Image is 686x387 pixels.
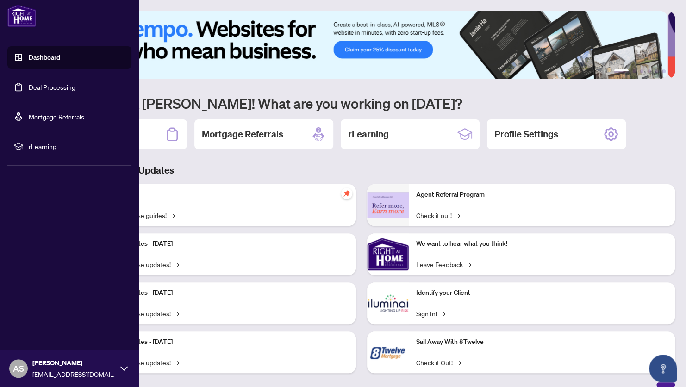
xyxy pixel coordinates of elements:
span: rLearning [29,141,125,151]
button: 5 [655,69,658,73]
a: Deal Processing [29,83,75,91]
img: Agent Referral Program [367,192,409,218]
img: Slide 0 [48,11,667,79]
a: Check it Out!→ [416,357,461,368]
h2: Profile Settings [494,128,558,141]
img: Sail Away With 8Twelve [367,331,409,373]
span: → [467,259,471,269]
span: [EMAIL_ADDRESS][DOMAIN_NAME] [32,369,116,379]
h2: Mortgage Referrals [202,128,283,141]
button: 1 [614,69,629,73]
a: Check it out!→ [416,210,460,220]
button: 4 [647,69,651,73]
p: Platform Updates - [DATE] [97,288,349,298]
img: Identify your Client [367,282,409,324]
span: → [175,259,179,269]
span: AS [13,362,24,375]
span: pushpin [341,188,352,199]
button: Open asap [649,355,677,382]
a: Leave Feedback→ [416,259,471,269]
a: Mortgage Referrals [29,112,84,121]
p: Agent Referral Program [416,190,667,200]
span: → [455,210,460,220]
img: We want to hear what you think! [367,233,409,275]
span: → [456,357,461,368]
p: Identify your Client [416,288,667,298]
img: logo [7,5,36,27]
span: → [170,210,175,220]
p: Platform Updates - [DATE] [97,239,349,249]
button: 3 [640,69,643,73]
h2: rLearning [348,128,389,141]
button: 6 [662,69,666,73]
h3: Brokerage & Industry Updates [48,164,675,177]
a: Dashboard [29,53,60,62]
a: Sign In!→ [416,308,445,318]
p: Sail Away With 8Twelve [416,337,667,347]
span: → [441,308,445,318]
button: 2 [632,69,636,73]
span: → [175,308,179,318]
span: → [175,357,179,368]
span: [PERSON_NAME] [32,358,116,368]
h1: Welcome back [PERSON_NAME]! What are you working on [DATE]? [48,94,675,112]
p: Self-Help [97,190,349,200]
p: We want to hear what you think! [416,239,667,249]
p: Platform Updates - [DATE] [97,337,349,347]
